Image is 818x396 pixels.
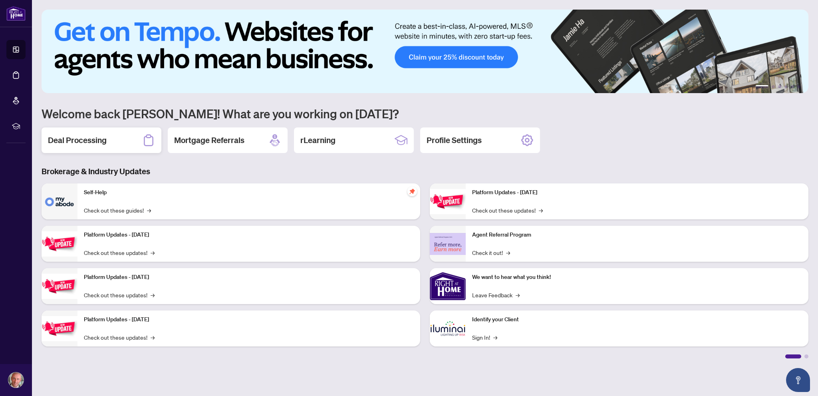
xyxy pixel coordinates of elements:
[84,273,414,282] p: Platform Updates - [DATE]
[797,85,800,88] button: 6
[407,187,417,196] span: pushpin
[300,135,336,146] h2: rLearning
[42,166,808,177] h3: Brokerage & Industry Updates
[151,333,155,342] span: →
[42,274,77,299] img: Platform Updates - July 21, 2025
[30,47,71,52] div: Domain Overview
[88,47,135,52] div: Keywords by Traffic
[42,183,77,219] img: Self-Help
[42,316,77,341] img: Platform Updates - July 8, 2025
[22,46,28,53] img: tab_domain_overview_orange.svg
[48,135,107,146] h2: Deal Processing
[430,189,466,214] img: Platform Updates - June 23, 2025
[778,85,781,88] button: 3
[42,106,808,121] h1: Welcome back [PERSON_NAME]! What are you working on [DATE]?
[472,333,497,342] a: Sign In!→
[472,315,802,324] p: Identify your Client
[84,188,414,197] p: Self-Help
[22,13,39,19] div: v 4.0.25
[472,291,520,299] a: Leave Feedback→
[506,248,510,257] span: →
[13,21,19,27] img: website_grey.svg
[539,206,543,215] span: →
[472,206,543,215] a: Check out these updates!→
[84,291,155,299] a: Check out these updates!→
[430,310,466,346] img: Identify your Client
[79,46,86,53] img: tab_keywords_by_traffic_grey.svg
[472,188,802,197] p: Platform Updates - [DATE]
[516,291,520,299] span: →
[84,333,155,342] a: Check out these updates!→
[472,248,510,257] a: Check it out!→
[13,13,19,19] img: logo_orange.svg
[147,206,151,215] span: →
[8,372,24,388] img: Profile Icon
[430,233,466,255] img: Agent Referral Program
[493,333,497,342] span: →
[786,368,810,392] button: Open asap
[772,85,775,88] button: 2
[21,21,132,27] div: Domain: [PERSON_NAME][DOMAIN_NAME]
[756,85,768,88] button: 1
[6,6,26,21] img: logo
[84,231,414,239] p: Platform Updates - [DATE]
[472,231,802,239] p: Agent Referral Program
[42,10,808,93] img: Slide 0
[430,268,466,304] img: We want to hear what you think!
[472,273,802,282] p: We want to hear what you think!
[784,85,788,88] button: 4
[84,315,414,324] p: Platform Updates - [DATE]
[84,248,155,257] a: Check out these updates!→
[42,231,77,257] img: Platform Updates - September 16, 2025
[151,248,155,257] span: →
[174,135,244,146] h2: Mortgage Referrals
[427,135,482,146] h2: Profile Settings
[84,206,151,215] a: Check out these guides!→
[151,291,155,299] span: →
[791,85,794,88] button: 5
